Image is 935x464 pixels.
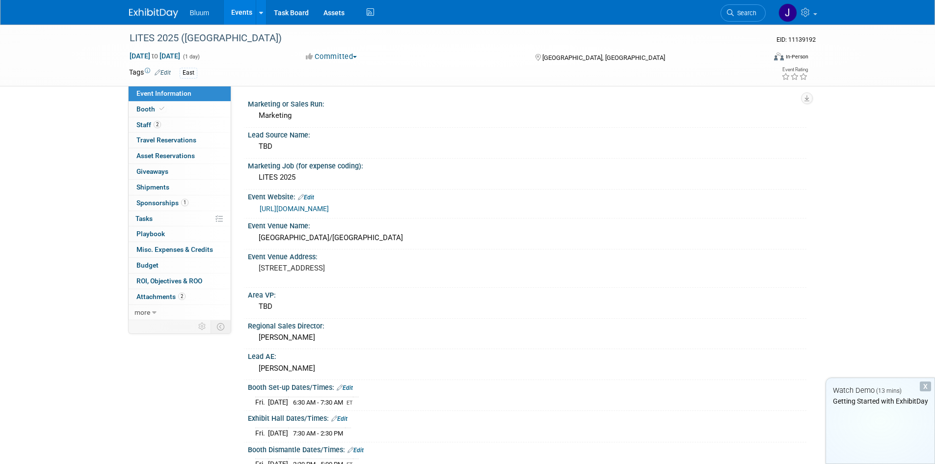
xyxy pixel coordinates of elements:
div: [PERSON_NAME] [255,330,799,345]
a: [URL][DOMAIN_NAME] [260,205,329,213]
button: Committed [302,52,361,62]
a: Booth [129,102,231,117]
a: Misc. Expenses & Credits [129,242,231,257]
span: 2 [178,293,186,300]
span: Attachments [136,293,186,300]
span: ROI, Objectives & ROO [136,277,202,285]
div: [PERSON_NAME] [255,361,799,376]
span: 2 [154,121,161,128]
div: Regional Sales Director: [248,319,806,331]
div: Event Venue Name: [248,218,806,231]
span: 1 [181,199,188,206]
a: ROI, Objectives & ROO [129,273,231,289]
a: Event Information [129,86,231,101]
span: ET [347,400,353,406]
pre: [STREET_ADDRESS] [259,264,470,273]
span: Misc. Expenses & Credits [136,246,213,253]
td: Fri. [255,428,268,438]
div: Booth Dismantle Dates/Times: [248,442,806,455]
span: Event Information [136,89,191,97]
a: Staff2 [129,117,231,133]
div: Event Format [708,51,809,66]
span: Bluum [190,9,210,17]
div: Marketing Job (for expense coding): [248,159,806,171]
i: Booth reservation complete [160,106,164,111]
span: Booth [136,105,166,113]
span: Budget [136,261,159,269]
span: Shipments [136,183,169,191]
a: Tasks [129,211,231,226]
span: Travel Reservations [136,136,196,144]
span: Tasks [135,215,153,222]
div: In-Person [785,53,808,60]
span: Sponsorships [136,199,188,207]
span: [GEOGRAPHIC_DATA], [GEOGRAPHIC_DATA] [542,54,665,61]
div: Booth Set-up Dates/Times: [248,380,806,393]
a: Travel Reservations [129,133,231,148]
span: Staff [136,121,161,129]
span: Playbook [136,230,165,238]
a: Attachments2 [129,289,231,304]
img: Jessica Strandquest [778,3,797,22]
div: Marketing or Sales Run: [248,97,806,109]
a: Edit [155,69,171,76]
img: ExhibitDay [129,8,178,18]
span: Search [734,9,756,17]
span: (1 day) [182,54,200,60]
div: TBD [255,139,799,154]
a: Playbook [129,226,231,242]
td: Tags [129,67,171,79]
div: Getting Started with ExhibitDay [826,396,935,406]
a: more [129,305,231,320]
td: Personalize Event Tab Strip [194,320,211,333]
div: [GEOGRAPHIC_DATA]/[GEOGRAPHIC_DATA] [255,230,799,246]
td: [DATE] [268,428,288,438]
a: Shipments [129,180,231,195]
a: Asset Reservations [129,148,231,164]
div: Event Website: [248,190,806,202]
div: Lead Source Name: [248,128,806,140]
span: 7:30 AM - 2:30 PM [293,430,343,437]
a: Budget [129,258,231,273]
div: Watch Demo [826,385,935,396]
span: (13 mins) [876,387,902,394]
div: Event Venue Address: [248,249,806,262]
span: more [134,308,150,316]
a: Edit [298,194,314,201]
td: Fri. [255,397,268,407]
span: Event ID: 11139192 [776,36,816,43]
div: Event Rating [781,67,808,72]
div: Area VP: [248,288,806,300]
a: Edit [347,447,364,454]
a: Edit [331,415,347,422]
a: Giveaways [129,164,231,179]
div: LITES 2025 ([GEOGRAPHIC_DATA]) [126,29,751,47]
div: Lead AE: [248,349,806,361]
div: LITES 2025 [255,170,799,185]
img: Format-Inperson.png [774,53,784,60]
span: Giveaways [136,167,168,175]
span: Asset Reservations [136,152,195,160]
span: [DATE] [DATE] [129,52,181,60]
div: Marketing [255,108,799,123]
a: Search [721,4,766,22]
div: Exhibit Hall Dates/Times: [248,411,806,424]
td: Toggle Event Tabs [211,320,231,333]
div: Dismiss [920,382,931,391]
div: TBD [255,299,799,314]
td: [DATE] [268,397,288,407]
div: East [180,68,197,78]
a: Edit [337,384,353,391]
span: to [150,52,160,60]
a: Sponsorships1 [129,195,231,211]
span: 6:30 AM - 7:30 AM [293,399,343,406]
